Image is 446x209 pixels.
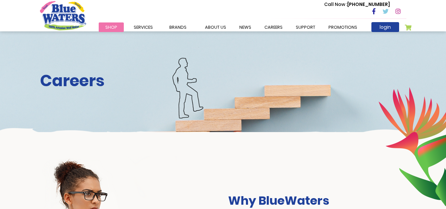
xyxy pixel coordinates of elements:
a: support [289,22,322,32]
img: career-intro-leaves.png [378,87,446,206]
span: Call Now : [324,1,347,8]
a: careers [258,22,289,32]
span: Brands [169,24,187,30]
a: login [371,22,399,32]
h3: Why BlueWaters [228,193,406,208]
a: about us [198,22,233,32]
p: [PHONE_NUMBER] [324,1,390,8]
a: News [233,22,258,32]
h2: Careers [40,71,406,90]
span: Services [134,24,153,30]
span: Shop [105,24,117,30]
a: store logo [40,1,86,30]
a: Promotions [322,22,364,32]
